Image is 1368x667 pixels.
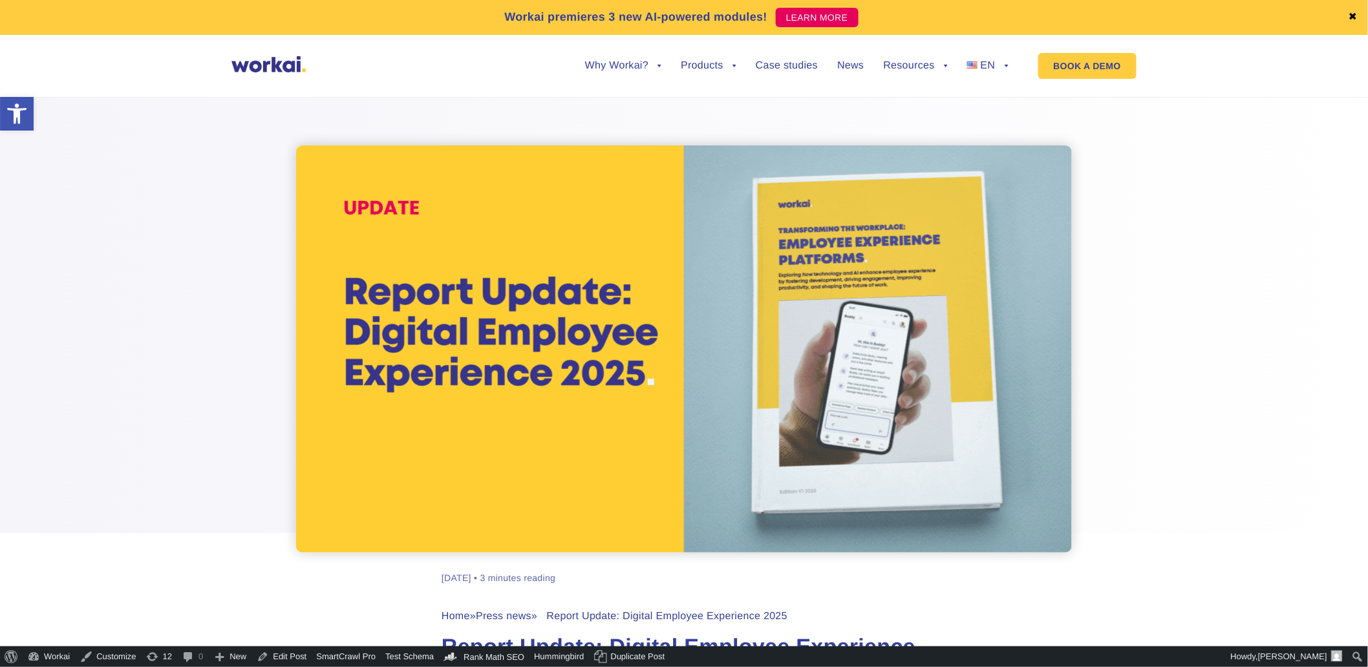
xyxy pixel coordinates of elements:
[442,611,470,622] a: Home
[439,646,529,667] a: Rank Math Dashboard
[23,646,75,667] a: Workai
[1349,12,1358,23] a: ✖
[1258,651,1327,661] span: [PERSON_NAME]
[681,61,736,71] a: Products
[981,60,996,71] span: EN
[381,646,439,667] a: Test Schema
[967,61,1009,71] a: EN
[312,646,381,667] a: SmartCrawl Pro
[529,646,589,667] a: Hummingbird
[585,61,661,71] a: Why Workai?
[442,572,555,584] div: [DATE] • 3 minutes reading
[756,61,818,71] a: Case studies
[776,8,859,27] a: LEARN MORE
[504,8,767,26] p: Workai premieres 3 new AI-powered modules!
[198,646,203,667] span: 0
[837,61,864,71] a: News
[476,611,531,622] a: Press news
[75,646,141,667] a: Customize
[163,646,172,667] span: 12
[1226,646,1348,667] a: Howdy,
[442,610,926,622] div: » » Report Update: Digital Employee Experience 2025
[611,646,665,667] span: Duplicate Post
[251,646,312,667] a: Edit Post
[1038,53,1137,79] a: BOOK A DEMO
[464,652,524,662] span: Rank Math SEO
[230,646,246,667] span: New
[884,61,948,71] a: Resources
